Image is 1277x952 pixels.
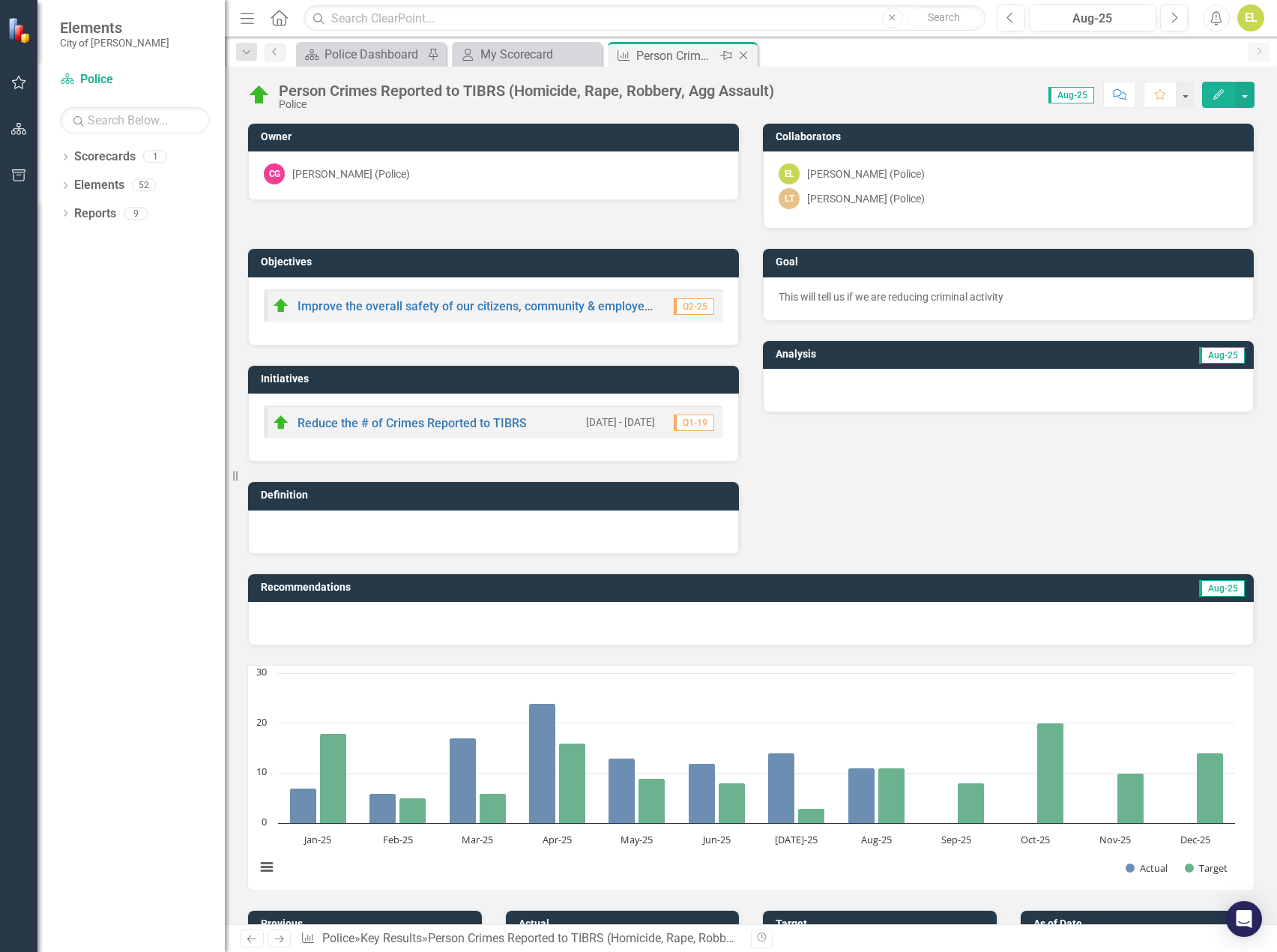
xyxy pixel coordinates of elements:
path: Sep-25, 8. Target. [958,783,985,823]
div: Police Dashboard [324,45,423,64]
text: Feb-25 [383,833,413,846]
text: Sep-25 [941,833,971,846]
path: Dec-25, 14. Target. [1197,753,1224,823]
button: Show Actual [1126,861,1168,875]
div: » » [301,930,740,948]
button: EL [1237,4,1264,31]
h3: Previous [261,918,474,930]
path: Jan-25, 18. Target. [320,733,347,823]
path: Jun-25, 12. Actual. [689,763,716,823]
path: Jul-25, 3. Target. [798,808,825,823]
text: Jun-25 [701,833,731,846]
h3: Initiatives [261,373,731,385]
path: Feb-25, 5. Target. [399,798,426,823]
text: 20 [256,715,267,729]
span: Q1-19 [674,415,714,431]
path: Nov-25, 10. Target. [1117,773,1144,823]
text: 30 [256,665,267,678]
button: Show Target [1185,861,1228,875]
path: Jul-25, 14. Actual. [768,753,795,823]
path: Oct-25, 20. Target. [1037,723,1064,823]
input: Search Below... [60,107,210,133]
path: Aug-25, 11. Target. [878,768,905,823]
div: Chart. Highcharts interactive chart. [248,666,1254,891]
div: Person Crimes Reported to TIBRS (Homicide, Rape, Robbery, Agg Assault) [279,82,774,99]
path: Apr-25, 16. Target. [559,743,586,823]
div: My Scorecard [480,45,598,64]
svg: Interactive chart [248,666,1243,891]
div: EL [779,163,800,184]
path: Apr-25, 24. Actual. [529,703,556,823]
button: Search [907,7,982,28]
path: Mar-25, 17. Actual. [450,738,477,823]
h3: Definition [261,489,731,501]
a: Police Dashboard [300,45,423,64]
text: Mar-25 [462,833,493,846]
text: Nov-25 [1099,833,1131,846]
div: 52 [132,179,156,192]
h3: Analysis [776,349,993,360]
a: Scorecards [74,148,136,166]
div: Person Crimes Reported to TIBRS (Homicide, Rape, Robbery, Agg Assault) [636,46,716,65]
span: Aug-25 [1199,580,1245,597]
div: This will tell us if we are reducing criminal activity [779,289,1238,304]
text: Aug-25 [861,833,892,846]
small: [DATE] - [DATE] [586,415,655,430]
path: Feb-25, 6. Actual. [369,793,396,823]
a: Police [60,71,210,88]
a: Improve the overall safety of our citizens, community & employees. [298,299,660,313]
div: Police [279,99,774,110]
h3: Target [776,918,989,930]
div: 9 [124,207,148,220]
h3: As of Date [1033,918,1247,930]
h3: Goal [776,256,1246,268]
text: May-25 [621,833,653,846]
div: LT [779,188,800,209]
img: On Target [272,297,290,315]
small: City of [PERSON_NAME] [60,37,169,49]
div: 1 [143,151,167,163]
button: View chart menu, Chart [256,857,277,878]
a: Reduce the # of Crimes Reported to TIBRS [298,416,527,430]
input: Search ClearPoint... [304,5,985,31]
path: Jan-25, 7. Actual. [290,788,317,823]
span: Q2-25 [674,298,714,315]
span: Aug-25 [1199,347,1245,364]
div: Aug-25 [1034,10,1151,28]
div: [PERSON_NAME] (Police) [807,166,925,181]
g: Target, bar series 2 of 2 with 12 bars. [320,723,1224,823]
span: Search [928,11,960,23]
img: On Target [272,414,290,432]
img: On Target [247,83,271,107]
div: [PERSON_NAME] (Police) [292,166,410,181]
span: Elements [60,19,169,37]
text: [DATE]-25 [775,833,818,846]
div: Open Intercom Messenger [1226,901,1262,937]
div: [PERSON_NAME] (Police) [807,191,925,206]
h3: Actual [519,918,732,930]
img: ClearPoint Strategy [7,16,34,43]
div: CG [264,163,285,184]
a: Reports [74,205,116,223]
h3: Owner [261,131,731,142]
button: Aug-25 [1029,4,1156,31]
path: May-25, 9. Target. [638,778,665,823]
path: Mar-25, 6. Target. [480,793,507,823]
h3: Objectives [261,256,731,268]
text: 0 [262,815,267,828]
text: Oct-25 [1021,833,1050,846]
div: Person Crimes Reported to TIBRS (Homicide, Rape, Robbery, Agg Assault) [428,931,815,945]
path: Aug-25, 11. Actual. [848,768,875,823]
text: Dec-25 [1180,833,1210,846]
path: May-25, 13. Actual. [609,758,636,823]
path: Jun-25, 8. Target. [719,783,746,823]
text: Apr-25 [543,833,572,846]
a: My Scorecard [456,45,598,64]
text: 10 [256,765,267,778]
a: Elements [74,177,124,194]
text: Jan-25 [303,833,331,846]
span: Aug-25 [1048,87,1094,103]
a: Police [322,931,354,945]
h3: Recommendations [261,582,907,593]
